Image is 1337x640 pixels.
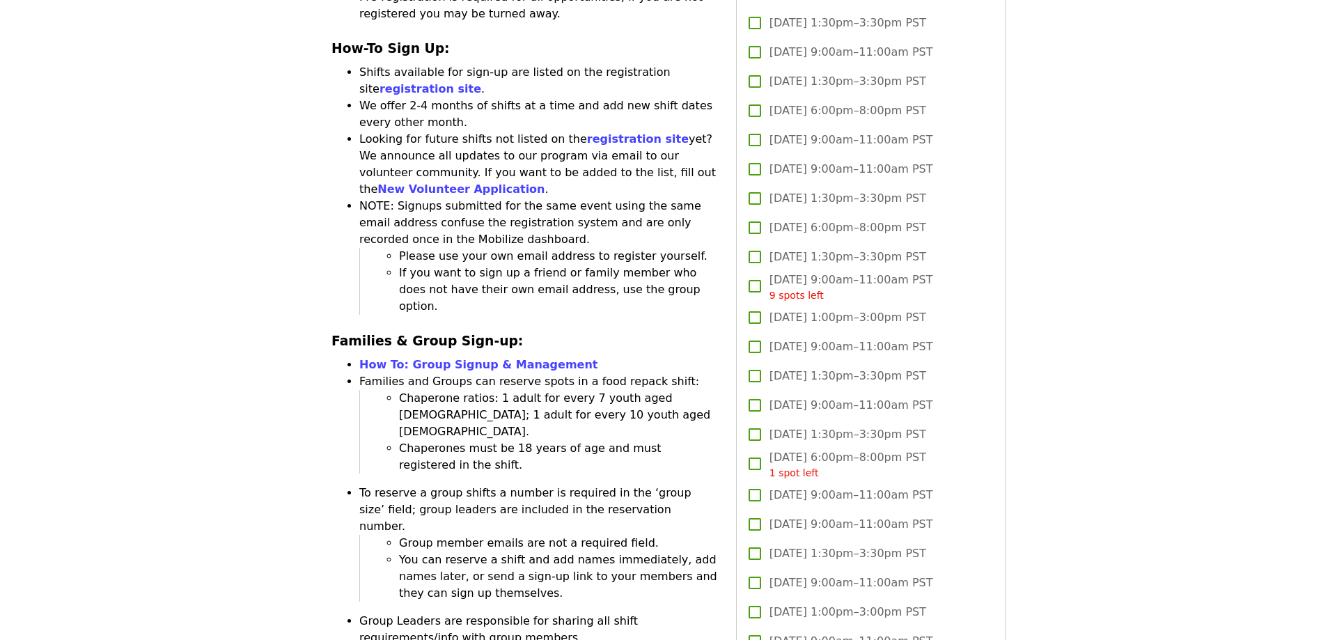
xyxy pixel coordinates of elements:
[769,272,933,303] span: [DATE] 9:00am–11:00am PST
[769,426,926,443] span: [DATE] 1:30pm–3:30pm PST
[399,535,719,552] li: Group member emails are not a required field.
[769,604,926,621] span: [DATE] 1:00pm–3:00pm PST
[769,467,819,478] span: 1 spot left
[769,249,926,265] span: [DATE] 1:30pm–3:30pm PST
[359,97,719,131] li: We offer 2-4 months of shifts at a time and add new shift dates every other month.
[331,334,523,348] strong: Families & Group Sign-up:
[359,358,597,371] a: How To: Group Signup & Management
[769,15,926,31] span: [DATE] 1:30pm–3:30pm PST
[399,440,719,474] li: Chaperones must be 18 years of age and must registered in the shift.
[399,390,719,440] li: Chaperone ratios: 1 adult for every 7 youth aged [DEMOGRAPHIC_DATA]; 1 adult for every 10 youth a...
[331,41,450,56] strong: How-To Sign Up:
[769,190,926,207] span: [DATE] 1:30pm–3:30pm PST
[380,82,481,95] a: registration site
[769,368,926,384] span: [DATE] 1:30pm–3:30pm PST
[769,487,933,504] span: [DATE] 9:00am–11:00am PST
[399,265,719,315] li: If you want to sign up a friend or family member who does not have their own email address, use t...
[377,182,545,196] a: New Volunteer Application
[359,64,719,97] li: Shifts available for sign-up are listed on the registration site .
[769,73,926,90] span: [DATE] 1:30pm–3:30pm PST
[399,552,719,602] li: You can reserve a shift and add names immediately, add names later, or send a sign-up link to you...
[769,397,933,414] span: [DATE] 9:00am–11:00am PST
[587,132,689,146] a: registration site
[769,44,933,61] span: [DATE] 9:00am–11:00am PST
[769,161,933,178] span: [DATE] 9:00am–11:00am PST
[769,102,926,119] span: [DATE] 6:00pm–8:00pm PST
[769,290,824,301] span: 9 spots left
[769,575,933,591] span: [DATE] 9:00am–11:00am PST
[399,248,719,265] li: Please use your own email address to register yourself.
[359,131,719,198] li: Looking for future shifts not listed on the yet? We announce all updates to our program via email...
[769,338,933,355] span: [DATE] 9:00am–11:00am PST
[769,516,933,533] span: [DATE] 9:00am–11:00am PST
[769,219,926,236] span: [DATE] 6:00pm–8:00pm PST
[769,309,926,326] span: [DATE] 1:00pm–3:00pm PST
[769,545,926,562] span: [DATE] 1:30pm–3:30pm PST
[359,198,719,315] li: NOTE: Signups submitted for the same event using the same email address confuse the registration ...
[769,449,926,481] span: [DATE] 6:00pm–8:00pm PST
[769,132,933,148] span: [DATE] 9:00am–11:00am PST
[359,373,719,474] li: Families and Groups can reserve spots in a food repack shift:
[359,485,719,602] li: To reserve a group shifts a number is required in the ‘group size’ field; group leaders are inclu...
